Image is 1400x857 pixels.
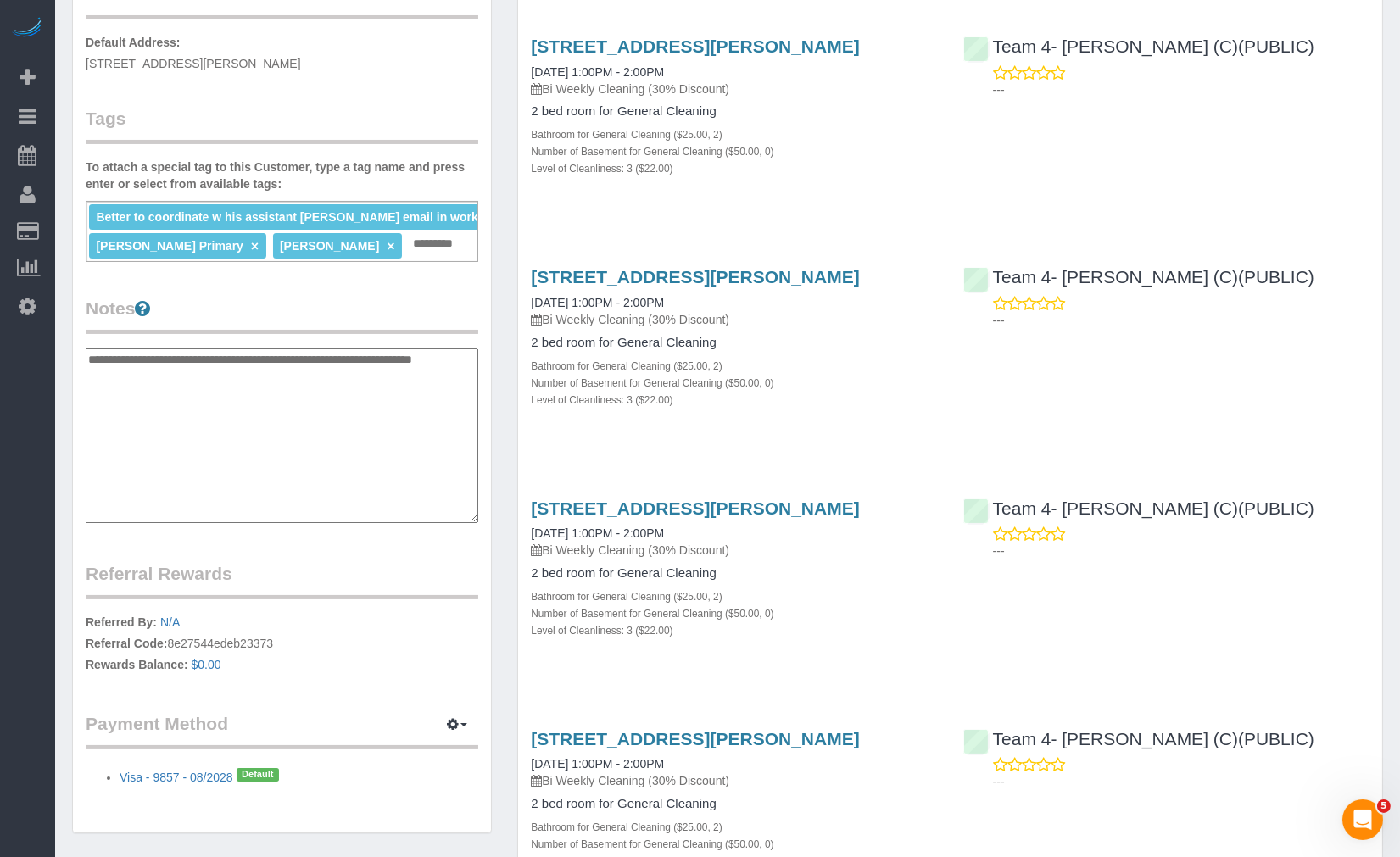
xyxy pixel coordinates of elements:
a: [DATE] 1:00PM - 2:00PM [531,296,664,309]
p: Bi Weekly Cleaning (30% Discount) [531,772,937,789]
p: --- [993,81,1369,98]
small: Number of Basement for General Cleaning ($50.00, 0) [531,377,773,389]
span: Better to coordinate w his assistant [PERSON_NAME] email in work order [96,210,511,224]
small: Bathroom for General Cleaning ($25.00, 2) [531,360,722,372]
small: Level of Cleanliness: 3 ($22.00) [531,163,672,175]
a: [STREET_ADDRESS][PERSON_NAME] [531,498,859,518]
a: Visa - 9857 - 08/2028 [120,771,233,784]
label: Default Address: [86,34,181,51]
small: Bathroom for General Cleaning ($25.00, 2) [531,591,722,603]
a: [DATE] 1:00PM - 2:00PM [531,65,664,79]
span: [PERSON_NAME] [280,239,379,253]
small: Number of Basement for General Cleaning ($50.00, 0) [531,608,773,620]
small: Bathroom for General Cleaning ($25.00, 2) [531,821,722,833]
a: Team 4- [PERSON_NAME] (C)(PUBLIC) [963,729,1314,748]
span: Default [237,768,279,782]
a: Team 4- [PERSON_NAME] (C)(PUBLIC) [963,267,1314,287]
small: Number of Basement for General Cleaning ($50.00, 0) [531,838,773,850]
p: Bi Weekly Cleaning (30% Discount) [531,81,937,97]
legend: Notes [86,296,478,334]
label: Referred By: [86,614,157,631]
a: [STREET_ADDRESS][PERSON_NAME] [531,36,859,56]
label: Rewards Balance: [86,656,188,673]
legend: Referral Rewards [86,561,478,599]
p: Bi Weekly Cleaning (30% Discount) [531,311,937,328]
h4: 2 bed room for General Cleaning [531,104,937,119]
h4: 2 bed room for General Cleaning [531,797,937,811]
legend: Payment Method [86,711,478,749]
small: Level of Cleanliness: 3 ($22.00) [531,394,672,406]
h4: 2 bed room for General Cleaning [531,566,937,581]
small: Bathroom for General Cleaning ($25.00, 2) [531,129,722,141]
label: To attach a special tag to this Customer, type a tag name and press enter or select from availabl... [86,159,478,192]
iframe: Intercom live chat [1342,799,1383,840]
legend: Tags [86,106,478,144]
a: [STREET_ADDRESS][PERSON_NAME] [531,729,859,748]
a: Team 4- [PERSON_NAME] (C)(PUBLIC) [963,36,1314,56]
a: × [387,239,394,253]
a: [DATE] 1:00PM - 2:00PM [531,526,664,540]
img: Automaid Logo [10,17,44,41]
p: --- [993,773,1369,790]
a: Team 4- [PERSON_NAME] (C)(PUBLIC) [963,498,1314,518]
a: × [251,239,259,253]
a: $0.00 [192,658,221,671]
span: 5 [1377,799,1391,813]
p: 8e27544edeb23373 [86,614,478,677]
label: Referral Code: [86,635,167,652]
h4: 2 bed room for General Cleaning [531,336,937,350]
p: --- [993,543,1369,559]
small: Number of Basement for General Cleaning ($50.00, 0) [531,146,773,158]
span: [STREET_ADDRESS][PERSON_NAME] [86,57,301,70]
p: Bi Weekly Cleaning (30% Discount) [531,542,937,559]
a: [DATE] 1:00PM - 2:00PM [531,757,664,771]
span: [PERSON_NAME] Primary [96,239,243,253]
p: --- [993,312,1369,329]
a: [STREET_ADDRESS][PERSON_NAME] [531,267,859,287]
small: Level of Cleanliness: 3 ($22.00) [531,625,672,637]
a: N/A [160,615,180,629]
